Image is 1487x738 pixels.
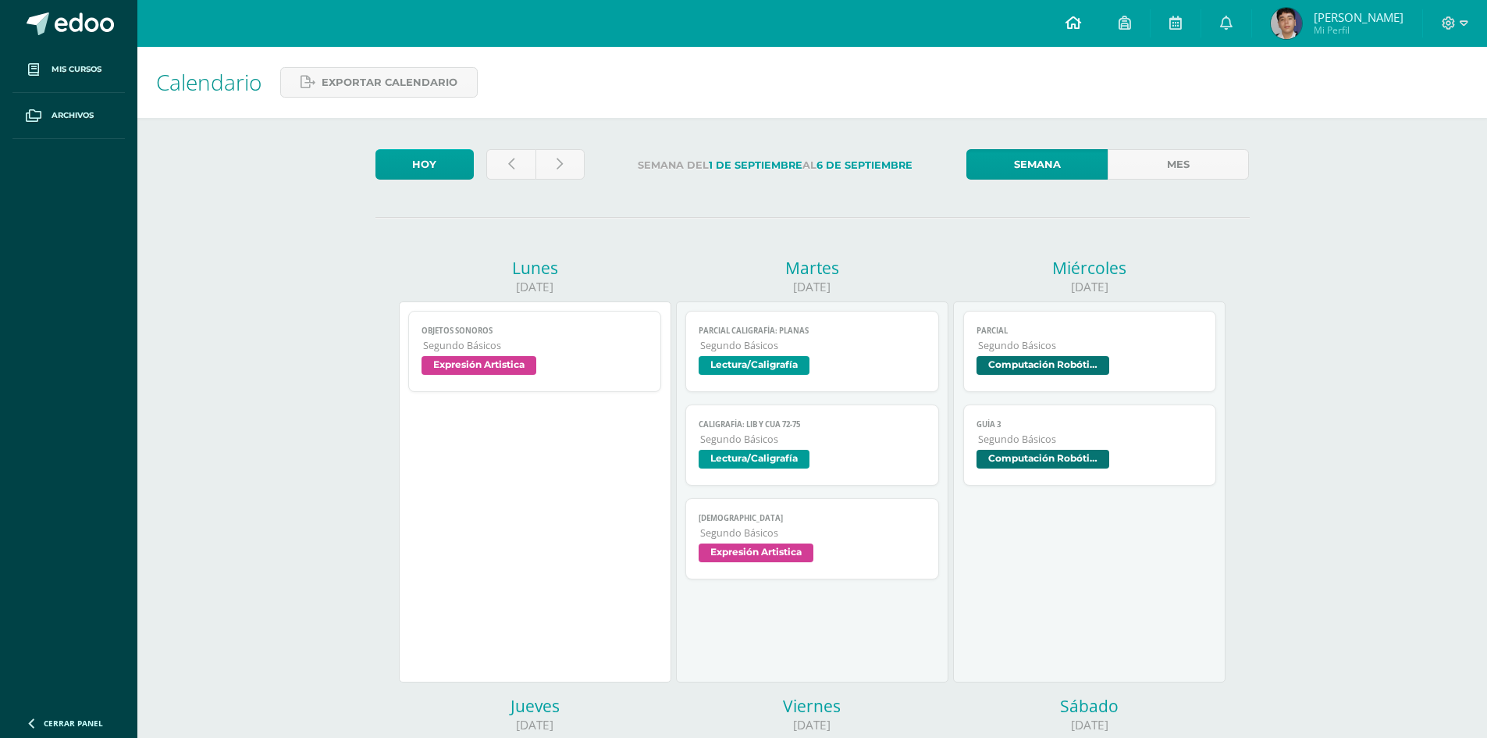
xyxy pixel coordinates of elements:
[700,526,926,540] span: Segundo Básicos
[977,419,1204,430] span: Guía 3
[280,67,478,98] a: Exportar calendario
[699,513,926,523] span: [DEMOGRAPHIC_DATA]
[953,279,1226,295] div: [DATE]
[953,257,1226,279] div: Miércoles
[685,498,939,579] a: [DEMOGRAPHIC_DATA]Segundo BásicosExpresión Artistica
[963,405,1217,486] a: Guía 3Segundo BásicosComputación Robótica
[1108,149,1249,180] a: Mes
[1314,23,1403,37] span: Mi Perfil
[52,63,101,76] span: Mis cursos
[709,159,802,171] strong: 1 de Septiembre
[408,311,662,392] a: Objetos sonorosSegundo BásicosExpresión Artistica
[816,159,912,171] strong: 6 de Septiembre
[399,695,671,717] div: Jueves
[1314,9,1403,25] span: [PERSON_NAME]
[44,718,103,729] span: Cerrar panel
[699,544,813,562] span: Expresión Artistica
[978,433,1204,446] span: Segundo Básicos
[699,450,809,469] span: Lectura/Caligrafía
[375,149,474,180] a: Hoy
[699,419,926,430] span: CALIGRAFÍA: LIB Y CUA 72-75
[676,257,948,279] div: Martes
[685,311,939,392] a: PARCIAL CALIGRAFÍA: PLANASSegundo BásicosLectura/Caligrafía
[423,339,649,352] span: Segundo Básicos
[676,695,948,717] div: Viernes
[676,717,948,733] div: [DATE]
[422,326,649,336] span: Objetos sonoros
[1271,8,1302,39] img: 30d4cb0020ab827927e67cb8ef2bd6ce.png
[699,326,926,336] span: PARCIAL CALIGRAFÍA: PLANAS
[685,405,939,486] a: CALIGRAFÍA: LIB Y CUA 72-75Segundo BásicosLectura/Caligrafía
[963,311,1217,392] a: PARCIALSegundo BásicosComputación Robótica
[977,326,1204,336] span: PARCIAL
[52,109,94,122] span: Archivos
[700,433,926,446] span: Segundo Básicos
[977,356,1109,375] span: Computación Robótica
[322,68,457,97] span: Exportar calendario
[700,339,926,352] span: Segundo Básicos
[399,717,671,733] div: [DATE]
[699,356,809,375] span: Lectura/Caligrafía
[12,93,125,139] a: Archivos
[966,149,1108,180] a: Semana
[422,356,536,375] span: Expresión Artistica
[977,450,1109,469] span: Computación Robótica
[597,149,954,181] label: Semana del al
[676,279,948,295] div: [DATE]
[953,717,1226,733] div: [DATE]
[12,47,125,93] a: Mis cursos
[156,67,261,97] span: Calendario
[399,279,671,295] div: [DATE]
[953,695,1226,717] div: Sábado
[399,257,671,279] div: Lunes
[978,339,1204,352] span: Segundo Básicos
